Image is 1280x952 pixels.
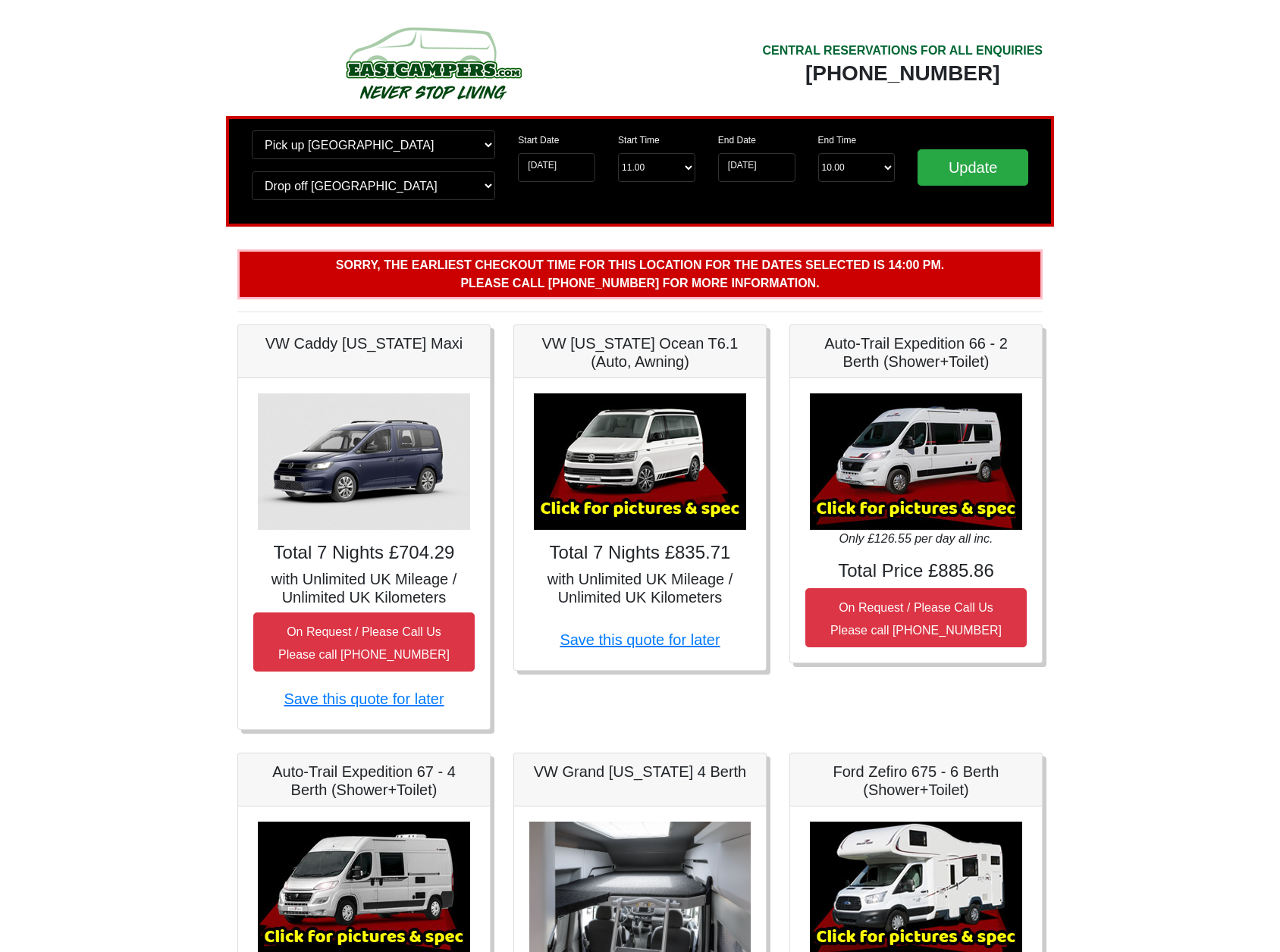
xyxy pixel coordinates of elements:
[830,601,1002,637] small: On Request / Please Call Us Please call [PHONE_NUMBER]
[253,542,475,564] h4: Total 7 Nights £704.29
[518,133,559,147] label: Start Date
[529,334,751,371] h5: VW [US_STATE] Ocean T6.1 (Auto, Awning)
[253,612,475,672] button: On Request / Please Call UsPlease call [PHONE_NUMBER]
[336,258,944,290] b: Sorry, the earliest checkout time for this location for the dates selected is 14:00 pm. Please ca...
[518,153,595,182] input: Start Date
[805,334,1027,371] h5: Auto-Trail Expedition 66 - 2 Berth (Shower+Toilet)
[258,393,470,530] img: VW Caddy California Maxi
[253,570,475,606] h5: with Unlimited UK Mileage / Unlimited UK Kilometers
[534,393,746,530] img: VW California Ocean T6.1 (Auto, Awning)
[284,691,444,707] a: Save this quote for later
[805,560,1027,582] h4: Total Price £885.86
[253,334,475,352] h5: VW Caddy [US_STATE] Maxi
[839,532,993,545] i: Only £126.55 per day all inc.
[718,133,756,147] label: End Date
[810,393,1022,530] img: Auto-Trail Expedition 66 - 2 Berth (Shower+Toilet)
[253,763,475,799] h5: Auto-Trail Expedition 67 - 4 Berth (Shower+Toilet)
[618,133,660,147] label: Start Time
[529,763,751,781] h5: VW Grand [US_STATE] 4 Berth
[762,60,1043,87] div: [PHONE_NUMBER]
[805,763,1027,799] h5: Ford Zefiro 675 - 6 Berth (Shower+Toilet)
[289,21,577,105] img: campers-checkout-logo.png
[805,588,1027,647] button: On Request / Please Call UsPlease call [PHONE_NUMBER]
[762,42,1043,60] div: CENTRAL RESERVATIONS FOR ALL ENQUIRIES
[718,153,795,182] input: Return Date
[529,542,751,564] h4: Total 7 Nights £835.71
[529,570,751,606] h5: with Unlimited UK Mileage / Unlimited UK Kilometers
[818,133,857,147] label: End Time
[918,149,1028,186] input: Update
[560,631,720,648] a: Save this quote for later
[278,625,450,661] small: On Request / Please Call Us Please call [PHONE_NUMBER]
